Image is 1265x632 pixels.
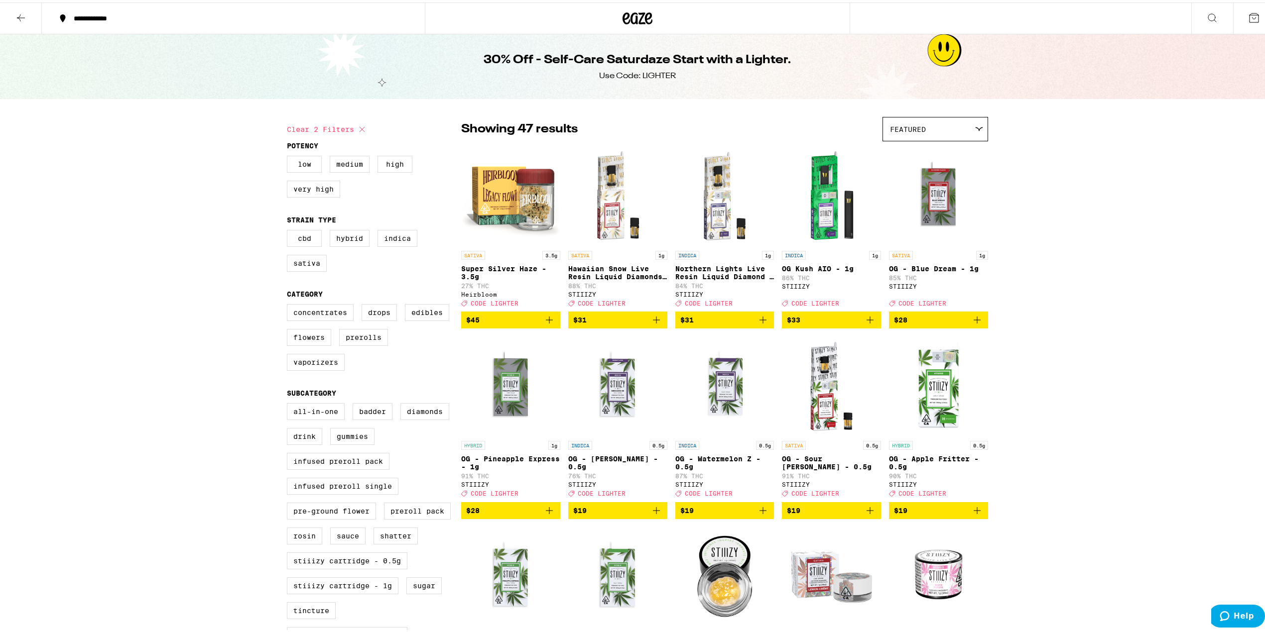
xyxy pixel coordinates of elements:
p: OG Kush AIO - 1g [782,262,881,270]
p: OG - Apple Fritter - 0.5g [889,452,988,468]
span: $33 [787,314,800,321]
a: Open page for OG - Sour Tangie - 0.5g from STIIIZY [782,334,881,499]
label: CBD [287,227,322,244]
div: STIIIZY [889,281,988,287]
label: Hybrid [330,227,370,244]
a: Open page for OG - Blue Dream - 1g from STIIIZY [889,144,988,309]
div: STIIIZY [782,281,881,287]
label: Infused Preroll Single [287,475,398,492]
p: 87% THC [675,470,774,477]
img: STIIIZY - OG - Sour Tangie - 0.5g [782,334,881,433]
span: Featured [890,123,926,131]
span: $45 [466,314,480,321]
span: $19 [787,504,800,512]
p: 0.5g [756,438,774,447]
div: STIIIZY [461,479,560,485]
img: STIIIZY - Northern Lights Live Resin Liquid Diamond - 1g [675,144,774,243]
label: STIIIZY Cartridge - 0.5g [287,550,407,567]
p: OG - Sour [PERSON_NAME] - 0.5g [782,452,881,468]
img: STIIIZY - OG - Pineapple Express - 1g [461,334,560,433]
label: Rosin [287,525,322,542]
span: CODE LIGHTER [578,298,626,304]
label: Pre-ground Flower [287,500,376,517]
label: Concentrates [287,302,354,318]
p: 88% THC [568,280,667,287]
p: 1g [869,248,881,257]
label: Infused Preroll Pack [287,450,389,467]
span: CODE LIGHTER [791,298,839,304]
span: $31 [680,314,694,321]
p: 86% THC [782,272,881,279]
label: Vaporizers [287,351,345,368]
div: STIIIZY [568,289,667,295]
label: STIIIZY Cartridge - 1g [287,575,398,592]
div: STIIIZY [568,479,667,485]
div: STIIIZY [675,479,774,485]
div: STIIIZY [675,289,774,295]
a: Open page for OG - Pineapple Express - 1g from STIIIZY [461,334,560,499]
div: Heirbloom [461,289,560,295]
img: STIIIZY - OG - King Louis XIII - 0.5g [568,334,667,433]
legend: Subcategory [287,387,336,395]
a: Open page for OG - King Louis XIII - 0.5g from STIIIZY [568,334,667,499]
img: Heirbloom - Super Silver Haze - 3.5g [461,144,560,243]
a: Open page for OG Kush AIO - 1g from STIIIZY [782,144,881,309]
span: CODE LIGHTER [791,488,839,495]
p: 1g [976,248,988,257]
label: Flowers [287,326,331,343]
div: STIIIZY [782,479,881,485]
span: CODE LIGHTER [578,488,626,495]
button: Add to bag [461,309,560,326]
label: Diamonds [400,401,449,418]
label: Medium [330,153,370,170]
p: SATIVA [889,248,913,257]
span: $19 [573,504,587,512]
p: 0.5g [649,438,667,447]
span: CODE LIGHTER [685,298,733,304]
p: INDICA [675,438,699,447]
label: Sugar [406,575,442,592]
p: 1g [762,248,774,257]
span: $19 [680,504,694,512]
p: 76% THC [568,470,667,477]
legend: Category [287,288,323,296]
p: INDICA [675,248,699,257]
p: Northern Lights Live Resin Liquid Diamond - 1g [675,262,774,278]
p: INDICA [782,248,806,257]
p: SATIVA [568,248,592,257]
p: 1g [655,248,667,257]
label: Edibles [405,302,449,318]
button: Add to bag [568,309,667,326]
span: $28 [466,504,480,512]
label: Preroll Pack [384,500,451,517]
button: Add to bag [675,500,774,517]
label: Gummies [330,425,375,442]
p: 1g [548,438,560,447]
p: 84% THC [675,280,774,287]
p: SATIVA [461,248,485,257]
img: STIIIZY - OG - Strawnana - 0.5g [568,525,667,624]
button: Clear 2 filters [287,114,368,139]
img: STIIIZY - OG - Pineapple Express - 0.5g [461,525,560,624]
p: OG - [PERSON_NAME] - 0.5g [568,452,667,468]
p: Super Silver Haze - 3.5g [461,262,560,278]
p: Showing 47 results [461,118,578,135]
div: Use Code: LIGHTER [599,68,676,79]
p: HYBRID [461,438,485,447]
p: OG - Blue Dream - 1g [889,262,988,270]
p: 27% THC [461,280,560,287]
img: STIIIZY - White Papaya Live Resin Sauce - 1g [889,525,988,624]
label: Indica [378,227,417,244]
button: Add to bag [461,500,560,517]
legend: Potency [287,139,318,147]
label: Prerolls [339,326,388,343]
span: CODE LIGHTER [898,488,946,495]
p: SATIVA [782,438,806,447]
label: Very High [287,178,340,195]
span: $19 [894,504,907,512]
label: Tincture [287,600,336,617]
button: Add to bag [568,500,667,517]
span: $28 [894,314,907,321]
label: Badder [353,401,392,418]
label: Shatter [374,525,418,542]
